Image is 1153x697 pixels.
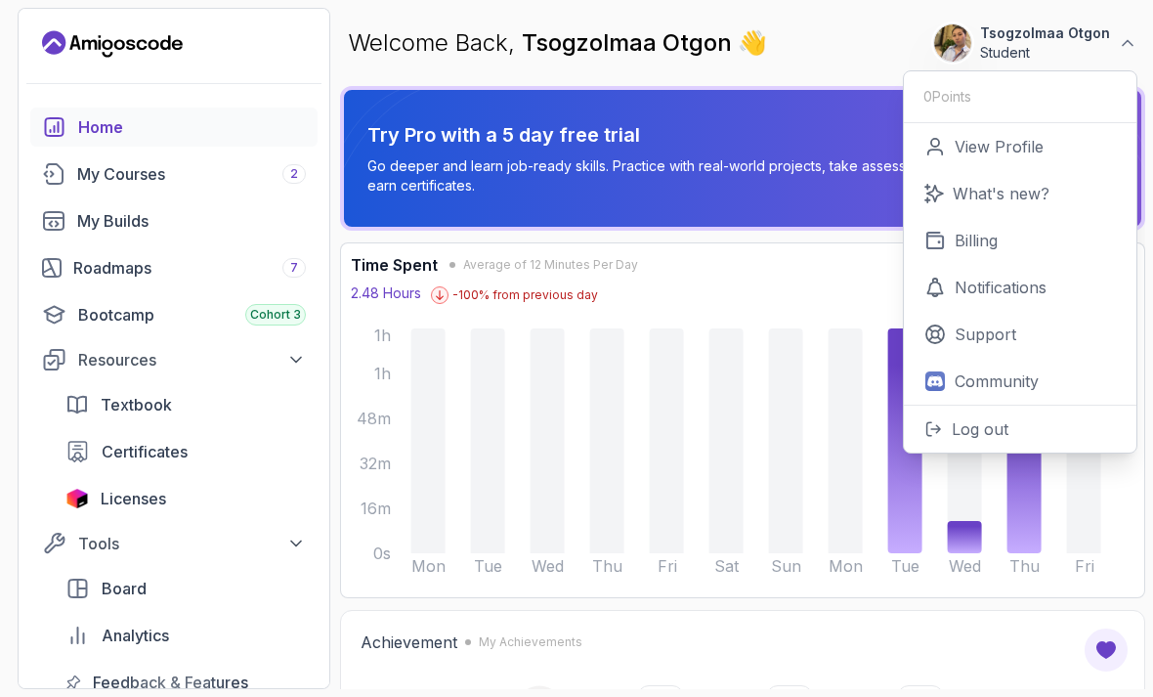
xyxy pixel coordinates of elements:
h3: Time Spent [351,253,438,277]
a: builds [30,201,318,240]
tspan: 0s [373,544,391,563]
p: Go deeper and learn job-ready skills. Practice with real-world projects, take assessments, and ea... [367,156,990,196]
a: Billing [904,217,1136,264]
tspan: 1h [374,326,391,345]
span: Average of 12 Minutes Per Day [463,257,638,273]
tspan: 1h [374,364,391,383]
a: Notifications [904,264,1136,311]
tspan: Wed [949,556,981,576]
a: certificates [54,432,318,471]
span: 7 [290,260,298,276]
a: courses [30,154,318,194]
tspan: 32m [360,454,391,473]
p: 0 Points [923,87,971,107]
p: -100 % from previous day [452,287,598,303]
a: textbook [54,385,318,424]
p: What's new? [953,182,1049,205]
p: Support [955,323,1016,346]
a: What's new? [904,170,1136,217]
span: 2 [290,166,298,182]
p: Community [955,370,1039,393]
a: home [30,108,318,147]
button: Open Feedback Button [1083,627,1130,674]
tspan: Wed [532,556,564,576]
tspan: Sun [771,556,801,576]
p: Tsogzolmaa Otgon [980,23,1110,43]
p: View Profile [955,135,1044,158]
tspan: Mon [411,556,446,576]
a: bootcamp [30,295,318,334]
p: My Achievements [479,634,582,650]
span: Analytics [102,624,169,647]
div: Roadmaps [73,256,306,280]
tspan: Sat [714,556,740,576]
div: My Courses [77,162,306,186]
span: 👋 [738,27,768,60]
tspan: Fri [1075,556,1094,576]
a: analytics [54,616,318,655]
img: user profile image [934,24,971,62]
tspan: Fri [658,556,677,576]
span: Textbook [101,393,172,416]
span: Tsogzolmaa Otgon [522,28,738,57]
tspan: 48m [357,409,391,428]
p: Try Pro with a 5 day free trial [367,121,990,149]
tspan: 16m [361,499,391,518]
span: Cohort 3 [250,307,301,323]
p: Student [980,43,1110,63]
a: Landing page [42,28,183,60]
a: Community [904,358,1136,405]
tspan: Mon [829,556,863,576]
span: Certificates [102,440,188,463]
span: Feedback & Features [93,671,248,694]
tspan: Thu [592,556,622,576]
div: My Builds [77,209,306,233]
div: Resources [78,348,306,371]
p: 2.48 Hours [351,283,421,303]
a: licenses [54,479,318,518]
tspan: Thu [1009,556,1040,576]
button: Tools [30,526,318,561]
a: View Profile [904,123,1136,170]
p: Billing [955,229,998,252]
h2: Achievement [361,631,457,654]
div: Home [78,115,306,139]
a: Support [904,311,1136,358]
span: Licenses [101,487,166,510]
div: Bootcamp [78,303,306,327]
button: Resources [30,342,318,377]
p: Notifications [955,276,1046,299]
p: Log out [952,417,1008,441]
button: Log out [904,405,1136,453]
a: board [54,569,318,608]
div: Tools [78,532,306,555]
img: jetbrains icon [65,489,89,508]
tspan: Tue [891,556,919,576]
button: user profile imageTsogzolmaa OtgonStudent [933,23,1137,63]
span: Board [102,577,147,600]
tspan: Tue [474,556,502,576]
p: Welcome Back, [348,27,767,59]
a: roadmaps [30,248,318,287]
